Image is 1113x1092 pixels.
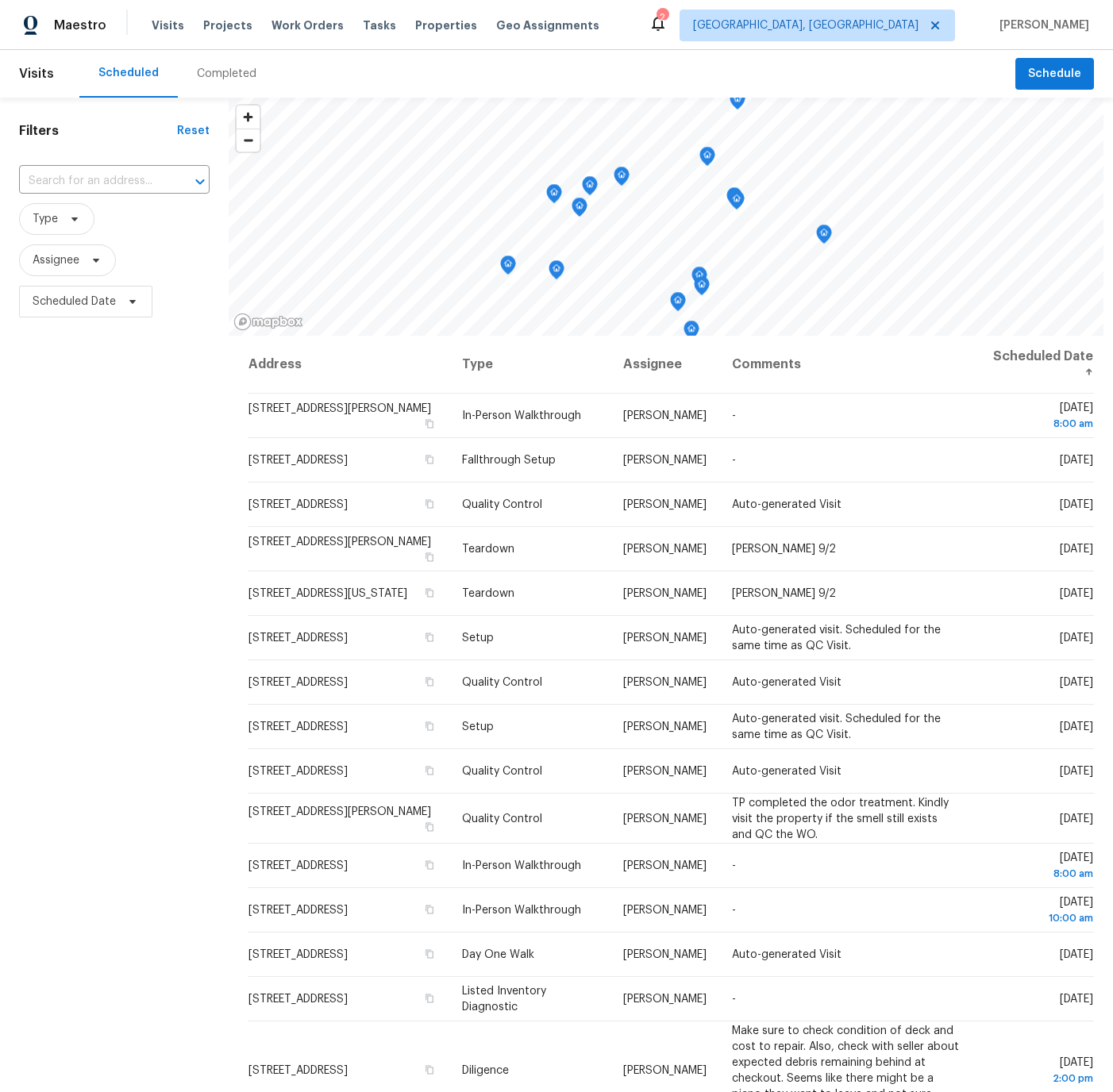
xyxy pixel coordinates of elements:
span: [DATE] [1060,994,1093,1005]
th: Scheduled Date ↑ [973,336,1094,394]
th: Type [449,336,610,394]
span: Assignee [33,252,79,268]
div: Map marker [546,184,562,209]
span: Auto-generated Visit [732,766,841,777]
span: Visits [152,17,184,33]
button: Copy Address [422,630,437,644]
span: - [732,860,736,871]
div: Map marker [816,225,832,249]
button: Copy Address [422,902,437,917]
span: Quality Control [462,813,542,824]
span: Schedule [1028,64,1081,84]
span: [STREET_ADDRESS] [248,994,348,1005]
div: 8:00 am [986,866,1093,882]
input: Search for an address... [19,169,165,194]
div: Map marker [729,190,745,215]
span: [DATE] [1060,677,1093,688]
span: - [732,410,736,421]
span: Setup [462,721,494,732]
span: [DATE] [1060,455,1093,466]
span: [PERSON_NAME] [623,994,707,1005]
span: Diligence [462,1064,509,1075]
button: Copy Address [422,586,437,600]
th: Comments [719,336,973,394]
button: Copy Address [422,991,437,1005]
button: Copy Address [422,550,437,564]
div: Map marker [582,176,598,201]
button: Copy Address [422,452,437,467]
span: In-Person Walkthrough [462,905,581,916]
span: [PERSON_NAME] [623,544,707,555]
span: [DATE] [986,402,1093,432]
span: [STREET_ADDRESS][PERSON_NAME] [248,403,431,414]
span: [PERSON_NAME] [623,410,707,421]
span: [PERSON_NAME] 9/2 [732,544,836,555]
span: [PERSON_NAME] [623,1064,707,1075]
div: Map marker [549,260,564,285]
button: Copy Address [422,497,437,511]
div: Completed [197,66,256,82]
span: Zoom out [237,129,260,152]
div: Scheduled [98,65,159,81]
span: Scheduled Date [33,294,116,310]
div: Map marker [614,167,630,191]
span: Quality Control [462,677,542,688]
span: [DATE] [1060,633,1093,644]
div: Reset [177,123,210,139]
span: [DATE] [986,897,1093,926]
span: [DATE] [1060,949,1093,960]
span: Day One Walk [462,949,534,960]
span: [PERSON_NAME] [623,860,707,871]
span: Fallthrough Setup [462,455,556,466]
span: [DATE] [1060,499,1093,510]
span: [PERSON_NAME] [623,813,707,824]
span: [PERSON_NAME] [623,949,707,960]
button: Copy Address [422,417,437,431]
span: [PERSON_NAME] [623,455,707,466]
button: Zoom in [237,106,260,129]
span: [PERSON_NAME] [623,677,707,688]
a: Mapbox homepage [233,313,303,331]
span: [STREET_ADDRESS] [248,677,348,688]
span: [DATE] [986,1056,1093,1086]
div: Map marker [694,276,710,301]
span: [STREET_ADDRESS] [248,860,348,871]
span: [STREET_ADDRESS] [248,499,348,510]
div: Map marker [684,321,699,345]
span: [PERSON_NAME] [623,499,707,510]
span: Properties [415,17,477,33]
button: Open [189,171,211,193]
div: Map marker [730,90,745,115]
span: Maestro [54,17,106,33]
button: Zoom out [237,129,260,152]
div: Map marker [500,256,516,280]
span: TP completed the odor treatment. Kindly visit the property if the smell still exists and QC the WO. [732,797,949,840]
span: [PERSON_NAME] [623,588,707,599]
span: Projects [203,17,252,33]
span: [PERSON_NAME] 9/2 [732,588,836,599]
span: [STREET_ADDRESS][US_STATE] [248,588,407,599]
span: [DATE] [1060,721,1093,732]
span: [PERSON_NAME] [623,766,707,777]
th: Assignee [610,336,719,394]
span: [DATE] [1060,766,1093,777]
div: 2 [657,10,668,25]
span: Teardown [462,544,514,555]
span: In-Person Walkthrough [462,860,581,871]
div: Map marker [726,187,742,212]
div: Map marker [670,292,686,317]
span: [STREET_ADDRESS] [248,905,348,916]
span: [PERSON_NAME] [623,905,707,916]
h1: Filters [19,123,177,139]
button: Copy Address [422,858,437,872]
span: Quality Control [462,499,542,510]
span: [DATE] [986,852,1093,882]
span: Auto-generated Visit [732,677,841,688]
span: Type [33,211,58,227]
span: Geo Assignments [496,17,599,33]
div: Map marker [572,198,587,222]
div: 10:00 am [986,910,1093,926]
span: Setup [462,633,494,644]
span: [STREET_ADDRESS] [248,633,348,644]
